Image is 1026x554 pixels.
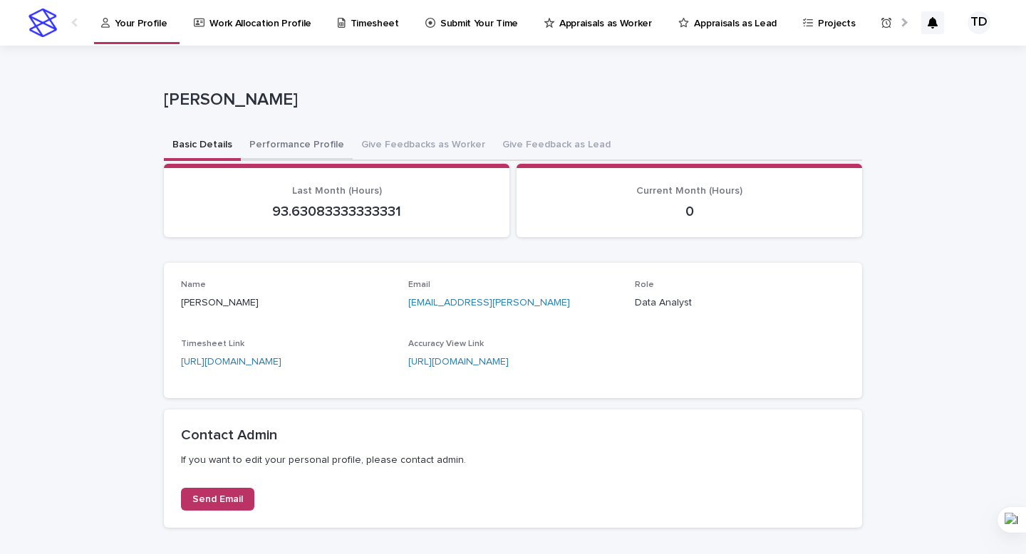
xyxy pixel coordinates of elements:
h2: Contact Admin [181,427,845,444]
p: 0 [534,203,845,220]
a: [URL][DOMAIN_NAME] [408,357,509,367]
button: Basic Details [164,131,241,161]
div: TD [968,11,990,34]
span: Accuracy View Link [408,340,484,348]
button: Give Feedbacks as Worker [353,131,494,161]
span: Email [408,281,430,289]
p: If you want to edit your personal profile, please contact admin. [181,454,845,466]
p: Data Analyst [635,296,845,310]
span: Send Email [192,494,243,504]
p: 93.63083333333331 [181,203,492,220]
a: Send Email [181,488,254,511]
span: Role [635,281,654,289]
img: stacker-logo-s-only.png [28,9,57,37]
p: [PERSON_NAME] [181,296,391,310]
button: Give Feedback as Lead [494,131,619,161]
p: [PERSON_NAME] [164,90,856,110]
button: Performance Profile [241,131,353,161]
span: Last Month (Hours) [292,186,382,196]
a: [EMAIL_ADDRESS][PERSON_NAME] [408,298,570,308]
span: Name [181,281,206,289]
span: Timesheet Link [181,340,244,348]
span: Current Month (Hours) [636,186,742,196]
a: [URL][DOMAIN_NAME] [181,357,281,367]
